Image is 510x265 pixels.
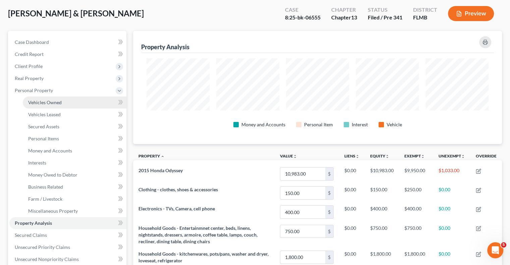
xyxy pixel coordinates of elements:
input: 0.00 [280,187,325,199]
div: $ [325,206,333,218]
div: Money and Accounts [241,121,285,128]
a: Valueunfold_more [280,153,297,158]
span: 2015 Honda Odyssey [138,168,183,173]
div: Property Analysis [141,43,189,51]
div: $ [325,225,333,238]
a: Unsecured Priority Claims [9,241,126,253]
span: Household Goods - kitchenwares, pots/pans, washer and dryer, loveseat, refrigerator [138,251,269,263]
a: Money and Accounts [23,145,126,157]
span: Real Property [15,75,44,81]
td: $0.00 [339,203,365,222]
span: Credit Report [15,51,44,57]
div: 8:25-bk-06555 [285,14,321,21]
a: Money Owed to Debtor [23,169,126,181]
a: Secured Assets [23,121,126,133]
span: Case Dashboard [15,39,49,45]
span: Personal Items [28,136,59,141]
i: unfold_more [421,154,425,158]
a: Miscellaneous Property [23,205,126,217]
a: Vehicles Owned [23,96,126,109]
iframe: Intercom live chat [487,242,503,258]
span: Miscellaneous Property [28,208,78,214]
span: Unsecured Nonpriority Claims [15,256,79,262]
a: Business Related [23,181,126,193]
a: Case Dashboard [9,36,126,48]
td: $750.00 [399,222,433,248]
div: Case [285,6,321,14]
div: FLMB [413,14,437,21]
a: Credit Report [9,48,126,60]
div: Personal Item [304,121,333,128]
span: Secured Assets [28,124,59,129]
a: Property Analysis [9,217,126,229]
button: Preview [448,6,494,21]
div: Filed / Pre 341 [368,14,402,21]
td: $150.00 [365,184,399,203]
span: Vehicles Leased [28,112,61,117]
input: 0.00 [280,225,325,238]
div: $ [325,251,333,264]
div: $ [325,187,333,199]
span: [PERSON_NAME] & [PERSON_NAME] [8,8,144,18]
span: Client Profile [15,63,43,69]
div: Chapter [331,6,357,14]
td: $10,983.00 [365,164,399,183]
td: $0.00 [339,184,365,203]
td: $400.00 [365,203,399,222]
span: 13 [351,14,357,20]
a: Personal Items [23,133,126,145]
span: Clothing - clothes, shoes & accessories [138,187,218,192]
td: $250.00 [399,184,433,203]
td: $9,950.00 [399,164,433,183]
a: Vehicles Leased [23,109,126,121]
a: Equityunfold_more [370,153,389,158]
td: $1,033.00 [433,164,470,183]
a: Secured Claims [9,229,126,241]
i: unfold_more [385,154,389,158]
td: $0.00 [433,184,470,203]
span: 5 [501,242,506,248]
div: District [413,6,437,14]
i: unfold_more [461,154,465,158]
i: unfold_more [355,154,359,158]
a: Unexemptunfold_more [439,153,465,158]
div: Status [368,6,402,14]
a: Property expand_less [138,153,165,158]
span: Money and Accounts [28,148,72,153]
span: Business Related [28,184,63,190]
input: 0.00 [280,168,325,180]
a: Exemptunfold_more [404,153,425,158]
div: Chapter [331,14,357,21]
span: Secured Claims [15,232,47,238]
th: Override [470,149,502,164]
a: Liensunfold_more [344,153,359,158]
div: Interest [352,121,368,128]
input: 0.00 [280,251,325,264]
a: Interests [23,157,126,169]
td: $0.00 [339,222,365,248]
div: $ [325,168,333,180]
span: Farm / Livestock [28,196,62,202]
td: $400.00 [399,203,433,222]
i: expand_less [161,154,165,158]
td: $750.00 [365,222,399,248]
span: Vehicles Owned [28,100,62,105]
div: Vehicle [387,121,402,128]
td: $0.00 [339,164,365,183]
td: $0.00 [433,203,470,222]
span: Interests [28,160,46,165]
span: Property Analysis [15,220,52,226]
span: Unsecured Priority Claims [15,244,70,250]
i: unfold_more [293,154,297,158]
span: Electronics - TVs, Camera, cell phone [138,206,215,211]
span: Household Goods - Entertainmnet center, beds, linens, nightstands, dressers, armoire, coffee tabl... [138,225,258,244]
a: Farm / Livestock [23,193,126,205]
td: $0.00 [433,222,470,248]
input: 0.00 [280,206,325,218]
span: Money Owed to Debtor [28,172,77,178]
span: Personal Property [15,87,53,93]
